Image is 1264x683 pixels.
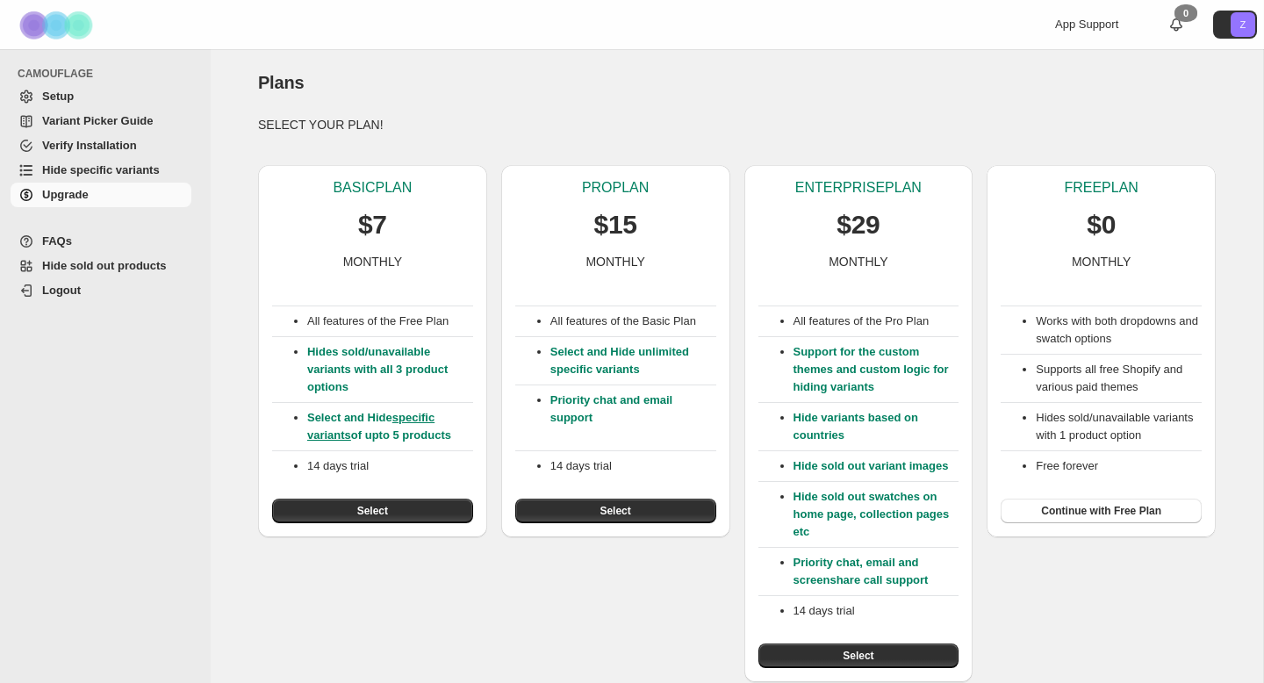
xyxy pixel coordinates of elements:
[42,284,81,297] span: Logout
[358,207,387,242] p: $7
[307,343,473,396] p: Hides sold/unavailable variants with all 3 product options
[1036,313,1202,348] li: Works with both dropdowns and swatch options
[11,183,191,207] a: Upgrade
[794,409,959,444] p: Hide variants based on countries
[1087,207,1116,242] p: $0
[11,229,191,254] a: FAQs
[600,504,630,518] span: Select
[582,179,649,197] p: PRO PLAN
[1231,12,1255,37] span: Avatar with initials Z
[758,643,959,668] button: Select
[307,313,473,330] p: All features of the Free Plan
[42,188,89,201] span: Upgrade
[11,133,191,158] a: Verify Installation
[1036,361,1202,396] li: Supports all free Shopify and various paid themes
[42,139,137,152] span: Verify Installation
[794,488,959,541] p: Hide sold out swatches on home page, collection pages etc
[1041,504,1161,518] span: Continue with Free Plan
[258,73,304,92] span: Plans
[258,116,1216,133] p: SELECT YOUR PLAN!
[550,392,716,444] p: Priority chat and email support
[843,649,873,663] span: Select
[11,109,191,133] a: Variant Picker Guide
[42,114,153,127] span: Variant Picker Guide
[343,253,402,270] p: MONTHLY
[11,158,191,183] a: Hide specific variants
[42,234,72,248] span: FAQs
[1064,179,1138,197] p: FREE PLAN
[1167,16,1185,33] a: 0
[594,207,637,242] p: $15
[794,554,959,589] p: Priority chat, email and screenshare call support
[550,343,716,378] p: Select and Hide unlimited specific variants
[272,499,473,523] button: Select
[42,90,74,103] span: Setup
[11,278,191,303] a: Logout
[1036,457,1202,475] li: Free forever
[1240,19,1246,30] text: Z
[1055,18,1118,31] span: App Support
[18,67,198,81] span: CAMOUFLAGE
[829,253,887,270] p: MONTHLY
[795,179,922,197] p: ENTERPRISE PLAN
[794,457,959,475] p: Hide sold out variant images
[794,313,959,330] p: All features of the Pro Plan
[14,1,102,49] img: Camouflage
[11,254,191,278] a: Hide sold out products
[585,253,644,270] p: MONTHLY
[307,457,473,475] p: 14 days trial
[42,259,167,272] span: Hide sold out products
[1072,253,1131,270] p: MONTHLY
[1213,11,1257,39] button: Avatar with initials Z
[837,207,880,242] p: $29
[550,457,716,475] p: 14 days trial
[550,313,716,330] p: All features of the Basic Plan
[357,504,388,518] span: Select
[333,179,412,197] p: BASIC PLAN
[515,499,716,523] button: Select
[1174,4,1197,22] div: 0
[42,163,160,176] span: Hide specific variants
[307,409,473,444] p: Select and Hide of upto 5 products
[794,602,959,620] p: 14 days trial
[1036,409,1202,444] li: Hides sold/unavailable variants with 1 product option
[794,343,959,396] p: Support for the custom themes and custom logic for hiding variants
[1001,499,1202,523] button: Continue with Free Plan
[11,84,191,109] a: Setup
